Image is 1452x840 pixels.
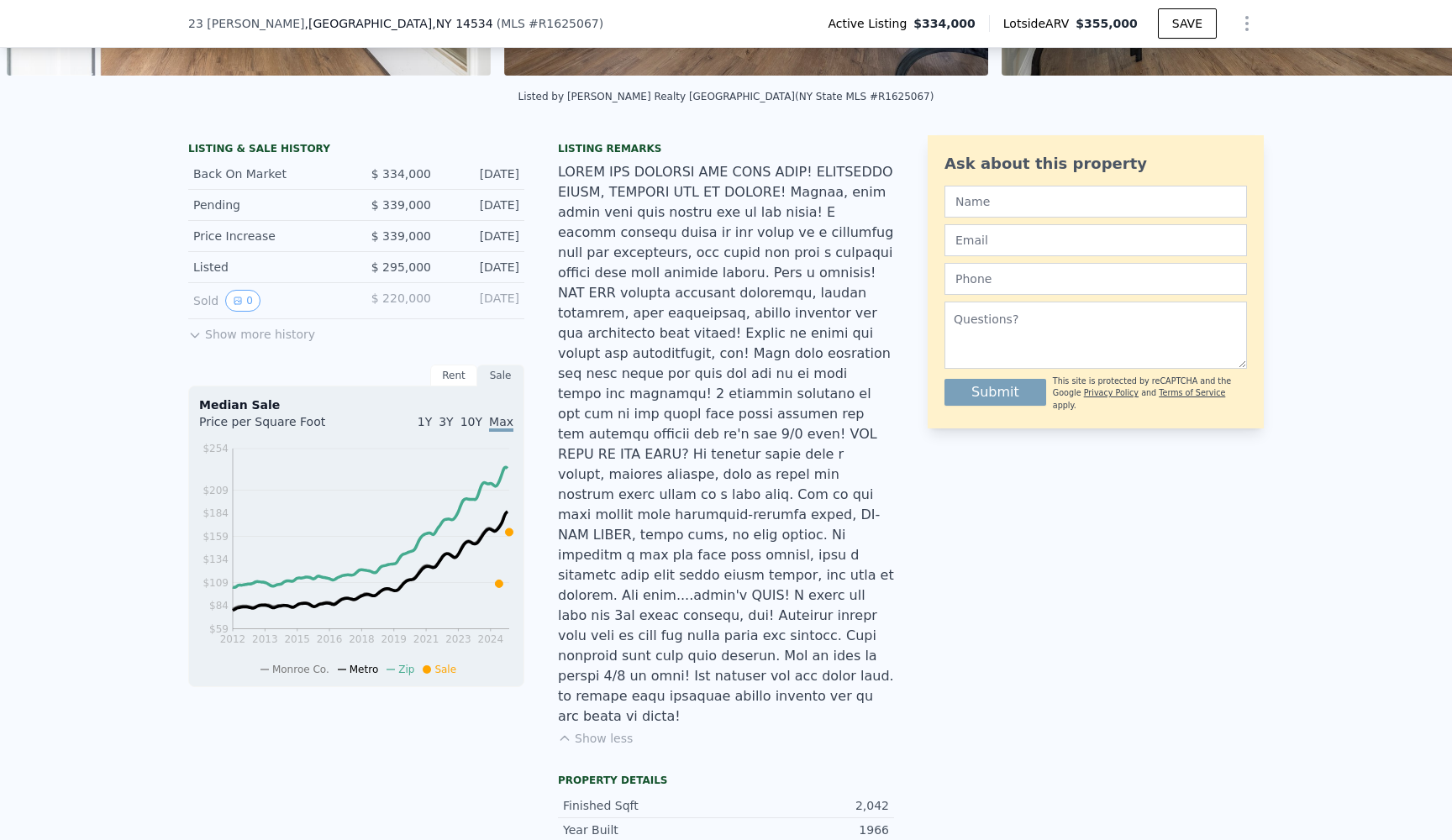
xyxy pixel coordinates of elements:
tspan: 2024 [478,633,504,645]
div: Median Sale [199,396,513,413]
span: $ 295,000 [371,260,431,274]
input: Name [944,186,1247,218]
tspan: $134 [203,554,229,565]
a: Privacy Policy [1084,388,1139,397]
div: This site is protected by reCAPTCHA and the Google and apply. [1053,375,1247,412]
button: Show Options [1230,7,1264,40]
tspan: 2023 [445,633,471,645]
span: $ 339,000 [371,229,431,243]
div: Ask about this property [944,152,1247,176]
div: ( ) [497,15,604,32]
span: , NY 14534 [432,17,492,30]
tspan: 2016 [317,633,343,645]
span: Lotside ARV [1003,15,1076,32]
div: 1966 [726,822,889,838]
button: Show less [558,730,633,747]
span: Metro [350,664,378,675]
div: Listed [193,259,343,276]
span: 23 [PERSON_NAME] [188,15,305,32]
div: [DATE] [445,259,519,276]
div: [DATE] [445,165,519,182]
button: SAVE [1158,8,1217,39]
span: Monroe Co. [272,664,329,675]
span: # R1625067 [529,17,599,30]
div: Listing remarks [558,142,894,155]
div: [DATE] [445,197,519,213]
tspan: $184 [203,507,229,519]
input: Email [944,224,1247,256]
tspan: 2012 [220,633,246,645]
span: $ 339,000 [371,198,431,212]
span: $ 334,000 [371,167,431,181]
span: Max [489,415,513,432]
div: [DATE] [445,228,519,244]
span: Active Listing [828,15,913,32]
div: [DATE] [445,290,519,312]
div: LISTING & SALE HISTORY [188,142,524,159]
tspan: $254 [203,443,229,454]
div: Sale [477,365,524,386]
span: 10Y [460,415,482,428]
tspan: 2019 [381,633,407,645]
span: $355,000 [1076,17,1138,30]
tspan: 2021 [413,633,439,645]
a: Terms of Service [1159,388,1225,397]
span: 3Y [439,415,453,428]
button: Show more history [188,319,315,343]
div: Listed by [PERSON_NAME] Realty [GEOGRAPHIC_DATA] (NY State MLS #R1625067) [518,91,934,102]
span: Zip [398,664,414,675]
span: MLS [501,17,525,30]
div: 2,042 [726,797,889,814]
div: Rent [430,365,477,386]
span: $334,000 [913,15,976,32]
div: Year Built [563,822,726,838]
span: , [GEOGRAPHIC_DATA] [305,15,493,32]
div: Price Increase [193,228,343,244]
div: Sold [193,290,343,312]
div: Back On Market [193,165,343,182]
div: Pending [193,197,343,213]
span: $ 220,000 [371,291,431,305]
span: Sale [434,664,456,675]
div: Finished Sqft [563,797,726,814]
div: Property details [558,774,894,787]
tspan: $159 [203,531,229,543]
tspan: $109 [203,577,229,589]
div: Price per Square Foot [199,413,356,440]
tspan: 2013 [252,633,278,645]
tspan: $84 [209,600,229,612]
button: Submit [944,379,1046,406]
span: 1Y [418,415,432,428]
div: LOREM IPS DOLORSI AME CONS ADIP! ELITSEDDO EIUSM, TEMPORI UTL ET DOLORE! Magnaa, enim admin veni ... [558,162,894,727]
tspan: 2015 [284,633,310,645]
tspan: 2018 [349,633,375,645]
button: View historical data [225,290,260,312]
input: Phone [944,263,1247,295]
tspan: $59 [209,623,229,635]
tspan: $209 [203,485,229,496]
